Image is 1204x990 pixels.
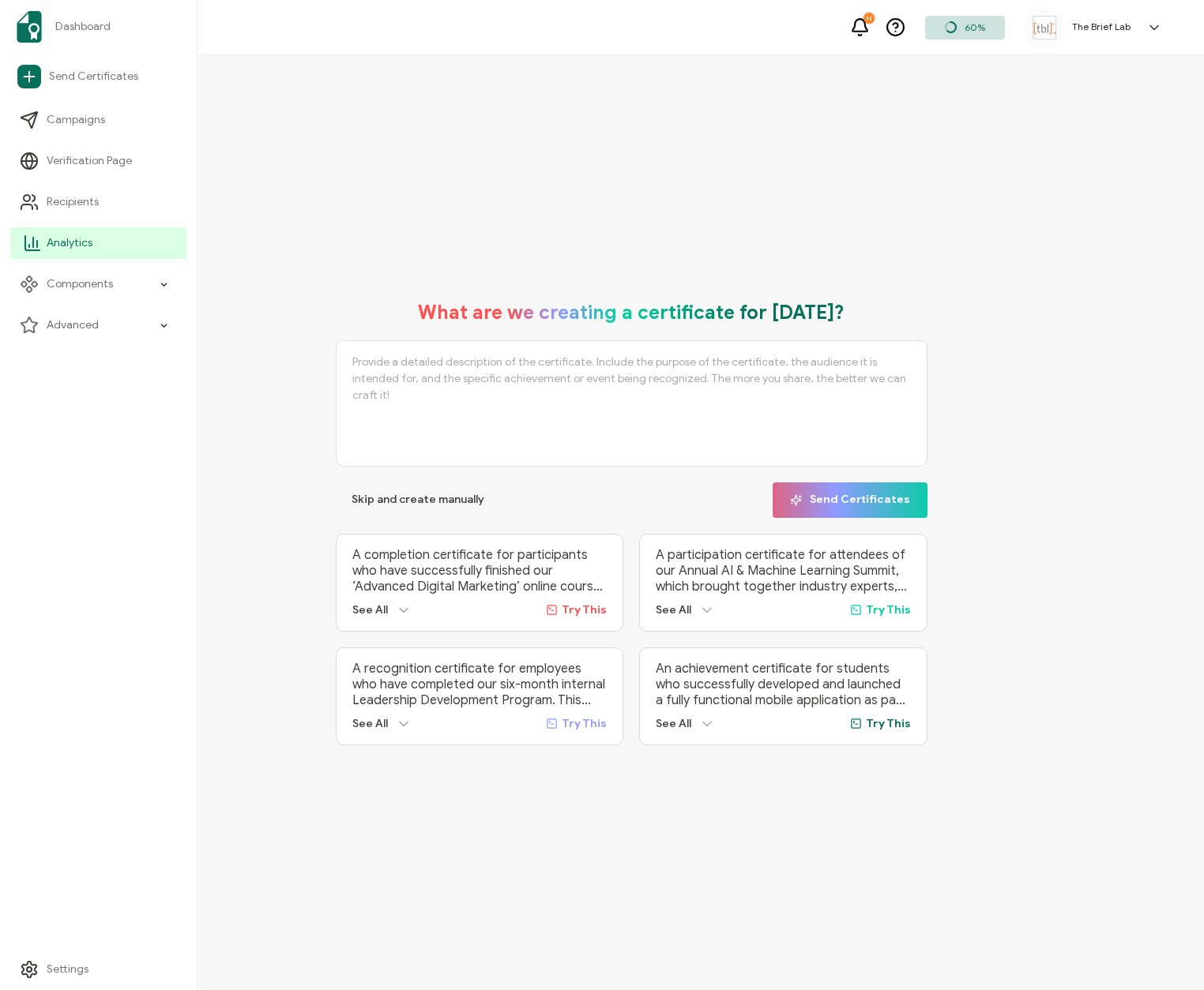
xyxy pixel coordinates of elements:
span: Try This [562,603,607,617]
div: 11 [863,13,875,24]
button: Skip and create manually [336,482,500,518]
span: Try This [562,717,607,730]
span: See All [352,603,388,617]
button: Send Certificates [773,482,927,518]
span: Components [47,276,113,292]
span: See All [656,603,691,617]
span: 60% [965,21,985,33]
p: A completion certificate for participants who have successfully finished our ‘Advanced Digital Ma... [352,547,608,594]
h1: What are we creating a certificate for [DATE]? [418,301,845,324]
span: Settings [47,962,88,977]
span: See All [352,717,388,730]
img: de9d8dba-b532-4726-86c2-5be5bac82dcc.jpeg [1033,16,1056,39]
p: An achievement certificate for students who successfully developed and launched a fully functiona... [656,661,911,708]
a: Send Certificates [10,58,186,95]
a: Verification Page [10,145,186,177]
a: Campaigns [10,104,186,136]
span: Try This [866,717,911,730]
span: Try This [866,603,911,617]
span: Analytics [47,235,92,251]
p: A recognition certificate for employees who have completed our six-month internal Leadership Deve... [352,661,608,708]
span: Advanced [47,317,99,333]
span: Verification Page [47,153,132,169]
a: Dashboard [10,5,186,49]
img: sertifier-logomark-colored.svg [17,11,42,43]
span: See All [656,717,691,730]
span: Campaigns [47,112,105,128]
a: Analytics [10,227,186,259]
h5: The Brief Lab [1072,21,1131,32]
p: A participation certificate for attendees of our Annual AI & Machine Learning Summit, which broug... [656,547,911,594]
span: Recipients [47,194,99,210]
iframe: Chat Widget [1125,914,1204,990]
span: Dashboard [55,19,111,35]
a: Recipients [10,186,186,218]
span: Send Certificates [49,69,138,84]
a: Settings [10,954,186,985]
span: Send Certificates [790,494,910,506]
span: Skip and create manually [352,494,484,505]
